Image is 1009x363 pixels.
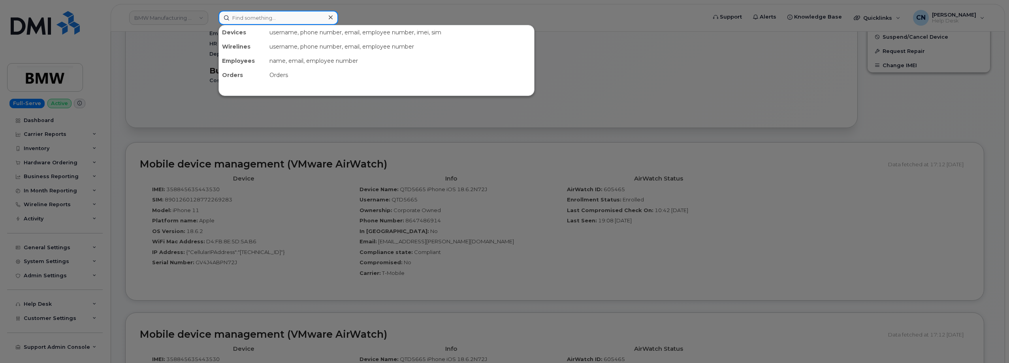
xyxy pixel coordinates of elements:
div: Devices [219,25,266,39]
div: Orders [266,68,534,82]
iframe: Messenger Launcher [975,329,1003,357]
div: Orders [219,68,266,82]
div: Employees [219,54,266,68]
div: Wirelines [219,39,266,54]
div: name, email, employee number [266,54,534,68]
input: Find something... [218,11,338,25]
div: username, phone number, email, employee number [266,39,534,54]
div: username, phone number, email, employee number, imei, sim [266,25,534,39]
